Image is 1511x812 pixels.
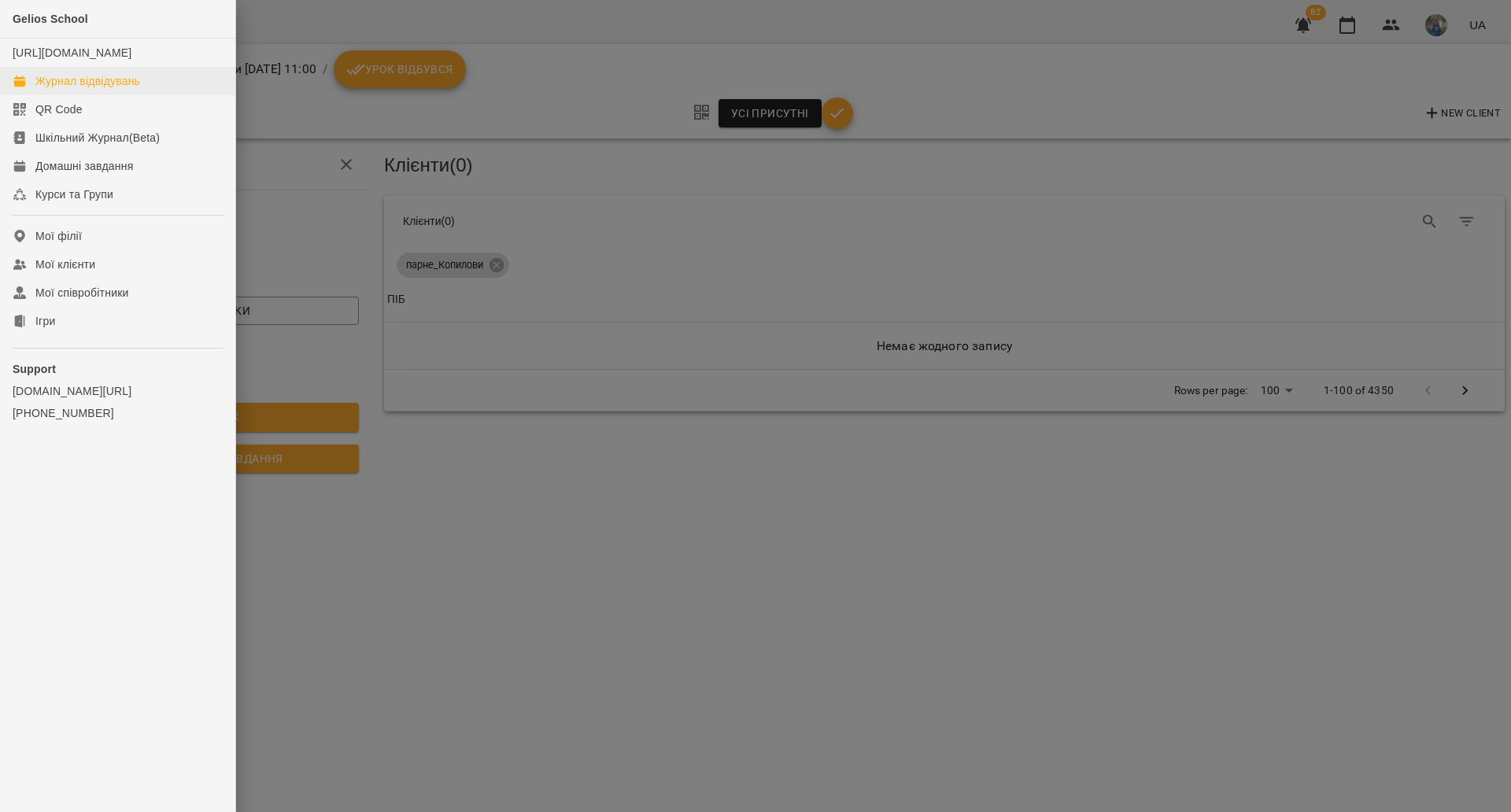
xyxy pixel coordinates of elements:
[35,186,113,202] div: Курси та Групи
[13,361,223,377] p: Support
[13,383,223,399] a: [DOMAIN_NAME][URL]
[13,46,131,59] a: [URL][DOMAIN_NAME]
[35,228,82,244] div: Мої філії
[13,405,223,421] a: [PHONE_NUMBER]
[35,257,95,272] div: Мої клієнти
[35,73,140,89] div: Журнал відвідувань
[35,285,129,301] div: Мої співробітники
[35,101,83,117] div: QR Code
[35,313,55,329] div: Ігри
[35,130,160,146] div: Шкільний Журнал(Beta)
[35,158,133,174] div: Домашні завдання
[13,13,88,25] span: Gelios School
